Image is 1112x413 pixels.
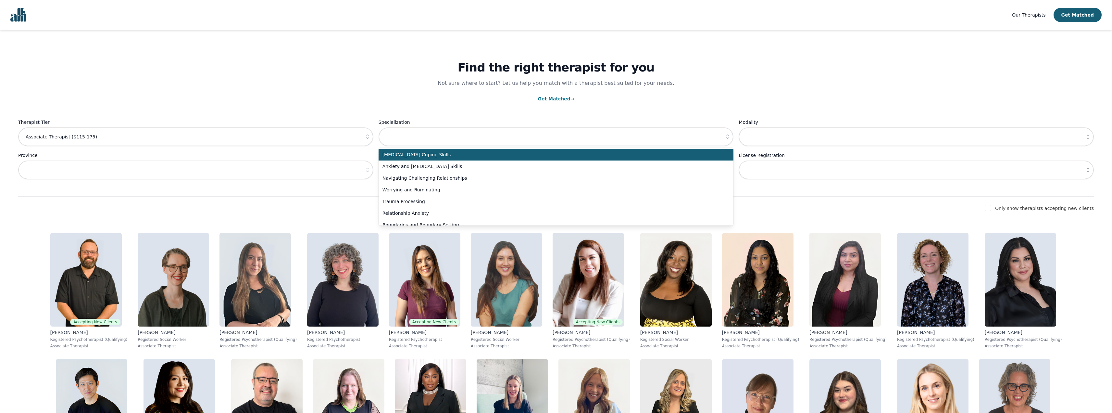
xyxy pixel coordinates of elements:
p: Registered Psychotherapist [389,337,460,342]
p: [PERSON_NAME] [640,329,712,336]
p: [PERSON_NAME] [471,329,542,336]
p: Registered Psychotherapist (Qualifying) [553,337,630,342]
p: Associate Therapist [389,343,460,349]
img: Sonya_Mahil [809,233,881,327]
p: Registered Psychotherapist (Qualifying) [50,337,128,342]
p: Registered Social Worker [471,337,542,342]
label: Province [18,151,373,159]
label: Only show therapists accepting new clients [995,206,1094,211]
p: Registered Psychotherapist [307,337,379,342]
span: Our Therapists [1012,12,1045,18]
p: Associate Therapist [138,343,209,349]
p: [PERSON_NAME] [219,329,297,336]
p: Registered Psychotherapist (Qualifying) [722,337,799,342]
img: Natalie_Taylor [389,233,460,327]
a: Natasha_Halliday[PERSON_NAME]Registered Social WorkerAssociate Therapist [635,228,717,354]
p: [PERSON_NAME] [553,329,630,336]
a: Heather_Kay[PERSON_NAME]Registered Psychotherapist (Qualifying)Associate Therapist [980,228,1067,354]
img: Heather_Kay [985,233,1056,327]
p: Associate Therapist [985,343,1062,349]
p: Associate Therapist [897,343,974,349]
label: Specialization [379,118,734,126]
a: Josh_CadieuxAccepting New Clients[PERSON_NAME]Registered Psychotherapist (Qualifying)Associate Th... [45,228,133,354]
span: Accepting New Clients [409,319,459,325]
p: Associate Therapist [809,343,887,349]
p: [PERSON_NAME] [307,329,379,336]
p: [PERSON_NAME] [50,329,128,336]
p: Associate Therapist [553,343,630,349]
p: Registered Social Worker [640,337,712,342]
img: Shannon_Vokes [219,233,291,327]
p: [PERSON_NAME] [809,329,887,336]
span: Navigating Challenging Relationships [382,175,722,181]
a: Shanta_Persaud[PERSON_NAME]Registered Psychotherapist (Qualifying)Associate Therapist [717,228,805,354]
span: Relationship Anxiety [382,210,722,216]
p: Registered Psychotherapist (Qualifying) [219,337,297,342]
span: Anxiety and [MEDICAL_DATA] Skills [382,163,722,170]
p: Registered Social Worker [138,337,209,342]
img: Amrit_Bhangoo [471,233,542,327]
img: Ava_Pouyandeh [553,233,624,327]
p: Associate Therapist [722,343,799,349]
p: Associate Therapist [50,343,128,349]
a: Shannon_Vokes[PERSON_NAME]Registered Psychotherapist (Qualifying)Associate Therapist [214,228,302,354]
p: [PERSON_NAME] [138,329,209,336]
span: Accepting New Clients [573,319,623,325]
a: Jordan_Nardone[PERSON_NAME]Registered PsychotherapistAssociate Therapist [302,228,384,354]
img: alli logo [10,8,26,22]
label: License Registration [739,151,1094,159]
img: Claire_Cummings [138,233,209,327]
p: Associate Therapist [471,343,542,349]
button: Get Matched [1054,8,1102,22]
span: Worrying and Ruminating [382,187,722,193]
span: Trauma Processing [382,198,722,205]
a: Amrit_Bhangoo[PERSON_NAME]Registered Social WorkerAssociate Therapist [466,228,547,354]
p: [PERSON_NAME] [897,329,974,336]
a: Ava_PouyandehAccepting New Clients[PERSON_NAME]Registered Psychotherapist (Qualifying)Associate T... [547,228,635,354]
p: Clear All [18,185,1094,192]
span: Boundaries and Boundary Setting [382,222,722,228]
img: Natasha_Halliday [640,233,712,327]
label: Therapist Tier [18,118,373,126]
span: [MEDICAL_DATA] Coping Skills [382,151,722,158]
p: Associate Therapist [219,343,297,349]
a: Our Therapists [1012,11,1045,19]
label: Modality [739,118,1094,126]
img: Shanta_Persaud [722,233,793,327]
p: [PERSON_NAME] [985,329,1062,336]
img: Jordan_Nardone [307,233,379,327]
p: Associate Therapist [640,343,712,349]
p: Associate Therapist [307,343,379,349]
span: Accepting New Clients [70,319,120,325]
img: Josh_Cadieux [50,233,122,327]
p: [PERSON_NAME] [389,329,460,336]
p: Registered Psychotherapist (Qualifying) [809,337,887,342]
p: Not sure where to start? Let us help you match with a therapist best suited for your needs. [431,79,681,87]
span: → [570,96,574,101]
a: Catherine_Robbe[PERSON_NAME]Registered Psychotherapist (Qualifying)Associate Therapist [892,228,980,354]
a: Natalie_TaylorAccepting New Clients[PERSON_NAME]Registered PsychotherapistAssociate Therapist [384,228,466,354]
p: [PERSON_NAME] [722,329,799,336]
a: Claire_Cummings[PERSON_NAME]Registered Social WorkerAssociate Therapist [132,228,214,354]
a: Sonya_Mahil[PERSON_NAME]Registered Psychotherapist (Qualifying)Associate Therapist [804,228,892,354]
p: Registered Psychotherapist (Qualifying) [985,337,1062,342]
h1: Find the right therapist for you [18,61,1094,74]
img: Catherine_Robbe [897,233,968,327]
a: Get Matched [538,96,574,101]
p: Registered Psychotherapist (Qualifying) [897,337,974,342]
